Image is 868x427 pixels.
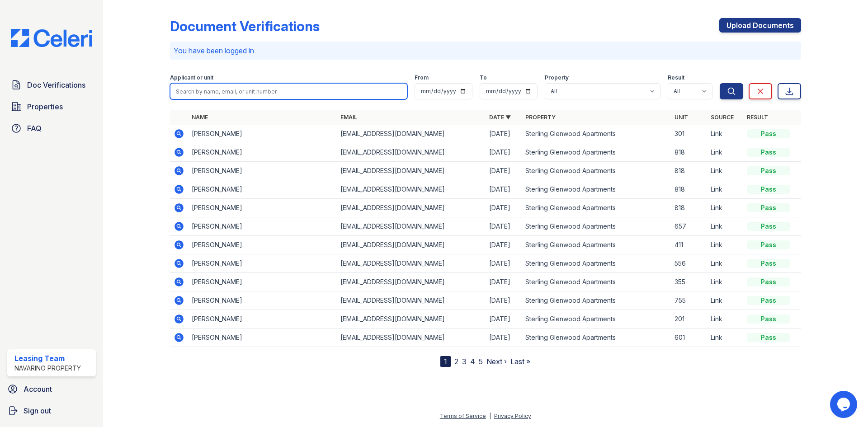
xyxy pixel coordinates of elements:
a: 3 [462,357,467,366]
div: 1 [440,356,451,367]
td: 657 [671,217,707,236]
a: Property [525,114,556,121]
td: Sterling Glenwood Apartments [522,199,670,217]
div: Document Verifications [170,18,320,34]
td: Sterling Glenwood Apartments [522,310,670,328]
a: Sign out [4,402,99,420]
td: [DATE] [486,217,522,236]
p: You have been logged in [174,45,797,56]
td: 411 [671,236,707,254]
a: Name [192,114,208,121]
td: Sterling Glenwood Apartments [522,273,670,291]
div: | [489,413,491,419]
td: [PERSON_NAME] [188,199,337,217]
td: [DATE] [486,254,522,273]
div: Navarino Property [14,364,81,373]
img: CE_Logo_Blue-a8612792a0a2168367f1c8372b55b34899dd931a85d93a1a3d3e32e68fde9ad4.png [4,29,99,47]
td: Link [707,291,743,310]
span: FAQ [27,123,42,134]
a: Doc Verifications [7,76,96,94]
td: Sterling Glenwood Apartments [522,180,670,199]
td: [DATE] [486,236,522,254]
div: Pass [747,148,790,157]
div: Pass [747,166,790,175]
td: [EMAIL_ADDRESS][DOMAIN_NAME] [337,273,486,291]
iframe: chat widget [830,391,859,418]
td: [DATE] [486,291,522,310]
label: Applicant or unit [170,74,213,81]
td: 818 [671,143,707,162]
a: Account [4,380,99,398]
div: Pass [747,222,790,231]
td: Sterling Glenwood Apartments [522,217,670,236]
td: Link [707,273,743,291]
td: Sterling Glenwood Apartments [522,143,670,162]
label: Result [668,74,684,81]
td: [EMAIL_ADDRESS][DOMAIN_NAME] [337,199,486,217]
div: Pass [747,203,790,212]
td: [PERSON_NAME] [188,328,337,347]
a: Result [747,114,768,121]
a: 2 [454,357,458,366]
td: [EMAIL_ADDRESS][DOMAIN_NAME] [337,143,486,162]
div: Pass [747,296,790,305]
td: Link [707,199,743,217]
td: [EMAIL_ADDRESS][DOMAIN_NAME] [337,328,486,347]
label: Property [545,74,569,81]
td: [DATE] [486,180,522,199]
td: Sterling Glenwood Apartments [522,236,670,254]
td: [PERSON_NAME] [188,273,337,291]
a: Upload Documents [719,18,801,33]
a: FAQ [7,119,96,137]
td: [PERSON_NAME] [188,217,337,236]
label: From [415,74,429,81]
td: Sterling Glenwood Apartments [522,291,670,310]
a: Privacy Policy [494,413,531,419]
td: 818 [671,180,707,199]
a: Source [711,114,734,121]
td: [DATE] [486,310,522,328]
td: [PERSON_NAME] [188,291,337,310]
a: Properties [7,98,96,116]
div: Pass [747,277,790,286]
a: Email [340,114,357,121]
td: Link [707,180,743,199]
td: [PERSON_NAME] [188,162,337,180]
a: Last » [510,357,530,366]
td: Sterling Glenwood Apartments [522,328,670,347]
span: Doc Verifications [27,80,85,90]
td: Link [707,217,743,236]
td: [DATE] [486,273,522,291]
td: Link [707,162,743,180]
td: 818 [671,199,707,217]
span: Sign out [24,405,51,416]
td: Sterling Glenwood Apartments [522,162,670,180]
td: 556 [671,254,707,273]
td: [EMAIL_ADDRESS][DOMAIN_NAME] [337,180,486,199]
span: Account [24,384,52,394]
label: To [480,74,487,81]
a: 5 [479,357,483,366]
td: [PERSON_NAME] [188,236,337,254]
div: Leasing Team [14,353,81,364]
td: [PERSON_NAME] [188,180,337,199]
td: 601 [671,328,707,347]
td: Sterling Glenwood Apartments [522,254,670,273]
div: Pass [747,314,790,324]
td: Link [707,236,743,254]
td: [PERSON_NAME] [188,254,337,273]
div: Pass [747,185,790,194]
span: Properties [27,101,63,112]
a: Unit [675,114,688,121]
td: 301 [671,125,707,143]
div: Pass [747,333,790,342]
td: [DATE] [486,162,522,180]
td: Link [707,254,743,273]
td: [PERSON_NAME] [188,125,337,143]
td: Link [707,125,743,143]
input: Search by name, email, or unit number [170,83,407,99]
td: Link [707,143,743,162]
td: [DATE] [486,328,522,347]
td: [EMAIL_ADDRESS][DOMAIN_NAME] [337,310,486,328]
td: [EMAIL_ADDRESS][DOMAIN_NAME] [337,291,486,310]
